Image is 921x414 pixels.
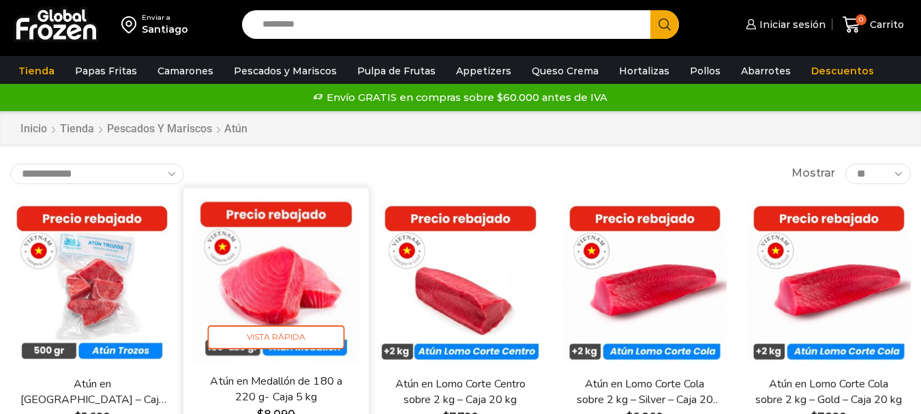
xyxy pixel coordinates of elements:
[106,121,213,137] a: Pescados y Mariscos
[791,166,835,181] span: Mostrar
[804,58,881,84] a: Descuentos
[10,164,184,184] select: Pedido de la tienda
[756,18,826,31] span: Iniciar sesión
[121,13,142,36] img: address-field-icon.svg
[20,121,247,137] nav: Breadcrumb
[839,9,907,41] a: 0 Carrito
[683,58,727,84] a: Pollos
[650,10,679,39] button: Search button
[224,122,247,135] h1: Atún
[387,376,534,408] a: Atún en Lomo Corte Centro sobre 2 kg – Caja 20 kg
[142,23,188,36] div: Santiago
[571,376,719,408] a: Atún en Lomo Corte Cola sobre 2 kg – Silver – Caja 20 kg
[866,18,904,31] span: Carrito
[68,58,144,84] a: Papas Fritas
[202,373,350,405] a: Atún en Medallón de 180 a 220 g- Caja 5 kg
[151,58,220,84] a: Camarones
[612,58,676,84] a: Hortalizas
[734,58,798,84] a: Abarrotes
[18,376,166,408] a: Atún en [GEOGRAPHIC_DATA] – Caja 10 kg
[59,121,95,137] a: Tienda
[449,58,518,84] a: Appetizers
[755,376,903,408] a: Atún en Lomo Corte Cola sobre 2 kg – Gold – Caja 20 kg
[525,58,605,84] a: Queso Crema
[856,14,866,25] span: 0
[12,58,61,84] a: Tienda
[142,13,188,23] div: Enviar a
[20,121,48,137] a: Inicio
[742,11,826,38] a: Iniciar sesión
[227,58,344,84] a: Pescados y Mariscos
[350,58,442,84] a: Pulpa de Frutas
[208,325,345,349] span: Vista Rápida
